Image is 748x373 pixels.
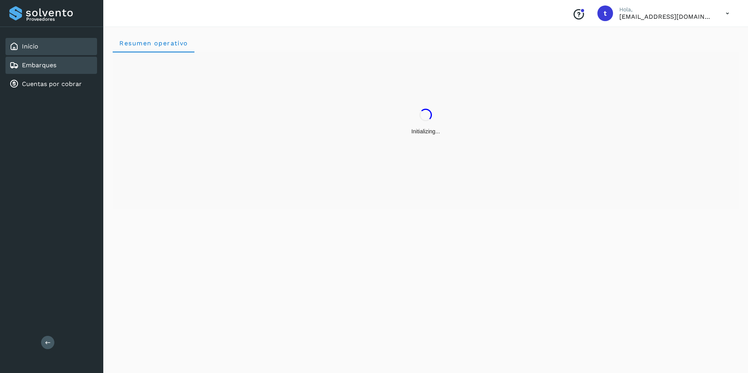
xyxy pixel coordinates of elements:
[5,75,97,93] div: Cuentas por cobrar
[619,6,713,13] p: Hola,
[22,43,38,50] a: Inicio
[22,80,82,88] a: Cuentas por cobrar
[119,39,188,47] span: Resumen operativo
[26,16,94,22] p: Proveedores
[5,57,97,74] div: Embarques
[5,38,97,55] div: Inicio
[22,61,56,69] a: Embarques
[619,13,713,20] p: teamgcabrera@traffictech.com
